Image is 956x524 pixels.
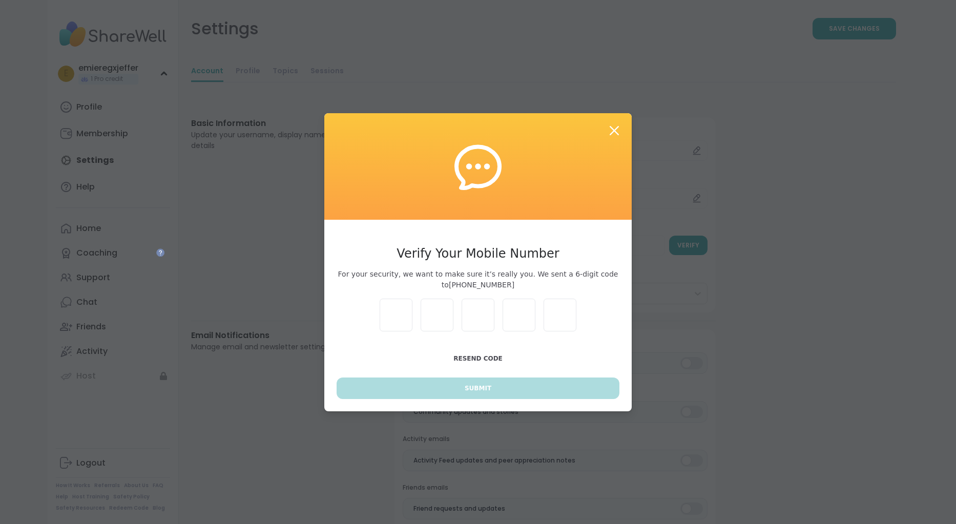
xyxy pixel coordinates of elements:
span: Submit [465,384,491,393]
button: Resend Code [337,348,619,369]
span: For your security, we want to make sure it’s really you. We sent a 6-digit code to [PHONE_NUMBER] [337,269,619,290]
h3: Verify Your Mobile Number [337,244,619,263]
button: Submit [337,378,619,399]
iframe: Spotlight [156,248,164,257]
span: Resend Code [453,355,503,362]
